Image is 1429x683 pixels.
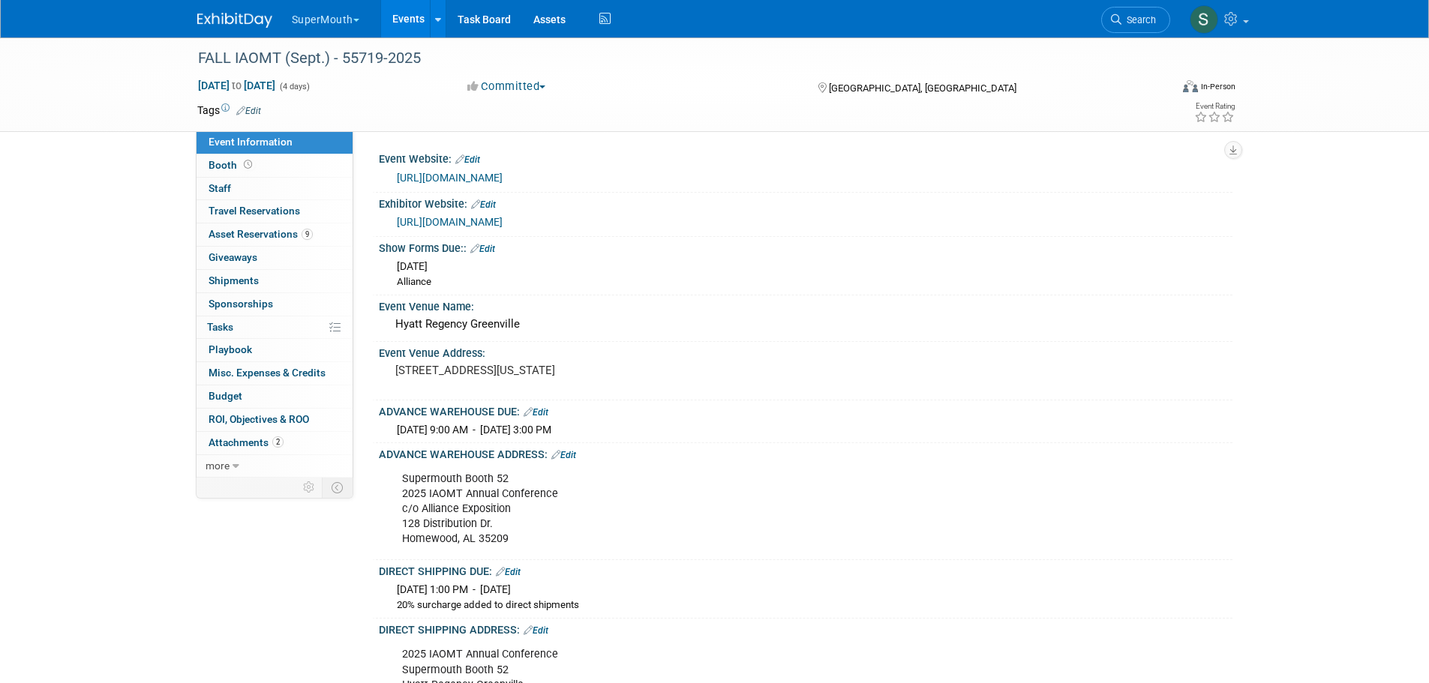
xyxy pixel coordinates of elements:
a: Edit [524,407,548,418]
td: Tags [197,103,261,118]
span: Playbook [209,343,252,355]
button: Committed [462,79,551,94]
span: Asset Reservations [209,228,313,240]
a: Event Information [197,131,353,154]
div: Event Format [1082,78,1236,100]
span: Misc. Expenses & Credits [209,367,326,379]
span: more [206,460,230,472]
div: Show Forms Due:: [379,237,1232,256]
span: Giveaways [209,251,257,263]
a: Asset Reservations9 [197,223,353,246]
div: In-Person [1200,81,1235,92]
a: Misc. Expenses & Credits [197,362,353,385]
span: Sponsorships [209,298,273,310]
a: more [197,455,353,478]
span: (4 days) [278,82,310,91]
span: Search [1121,14,1156,25]
div: Exhibitor Website: [379,193,1232,212]
div: 20% surcharge added to direct shipments [397,598,1221,613]
span: [DATE] [DATE] [197,79,276,92]
a: Booth [197,154,353,177]
div: Event Website: [379,148,1232,167]
img: Format-Inperson.png [1183,80,1198,92]
span: Travel Reservations [209,205,300,217]
span: Staff [209,182,231,194]
div: Supermouth Booth 52 2025 IAOMT Annual Conference c/o Alliance Exposition 128 Distribution Dr. Hom... [392,464,1067,554]
span: 9 [302,229,313,240]
a: [URL][DOMAIN_NAME] [397,172,503,184]
span: [DATE] [397,260,428,272]
a: Edit [455,154,480,165]
span: Budget [209,390,242,402]
a: Playbook [197,339,353,361]
a: ROI, Objectives & ROO [197,409,353,431]
span: [GEOGRAPHIC_DATA], [GEOGRAPHIC_DATA] [829,82,1016,94]
div: Hyatt Regency Greenville [390,313,1221,336]
div: FALL IAOMT (Sept.) - 55719-2025 [193,45,1148,72]
div: Event Venue Name: [379,295,1232,314]
a: Budget [197,385,353,408]
div: Event Rating [1194,103,1235,110]
div: ADVANCE WAREHOUSE DUE: [379,400,1232,420]
div: DIRECT SHIPPING ADDRESS: [379,619,1232,638]
div: DIRECT SHIPPING DUE: [379,560,1232,580]
a: Edit [236,106,261,116]
div: Alliance [397,275,1221,289]
span: Tasks [207,321,233,333]
a: Giveaways [197,247,353,269]
span: [DATE] 9:00 AM - [DATE] 3:00 PM [397,424,551,436]
td: Toggle Event Tabs [322,478,353,497]
a: Tasks [197,316,353,339]
a: Staff [197,178,353,200]
span: 2 [272,436,284,448]
span: Booth not reserved yet [241,159,255,170]
a: Edit [524,625,548,636]
a: Edit [471,199,496,210]
a: Edit [470,244,495,254]
img: Sam Murphy [1190,5,1218,34]
a: Shipments [197,270,353,292]
span: ROI, Objectives & ROO [209,413,309,425]
a: Edit [551,450,576,460]
a: Travel Reservations [197,200,353,223]
span: [DATE] 1:00 PM - [DATE] [397,583,511,595]
td: Personalize Event Tab Strip [296,478,323,497]
span: Booth [209,159,255,171]
span: to [230,79,244,91]
div: ADVANCE WAREHOUSE ADDRESS: [379,443,1232,463]
span: Shipments [209,274,259,286]
a: [URL][DOMAIN_NAME] [397,216,503,228]
div: Event Venue Address: [379,342,1232,361]
a: Edit [496,567,521,577]
pre: [STREET_ADDRESS][US_STATE] [395,364,718,377]
span: Attachments [209,436,284,448]
img: ExhibitDay [197,13,272,28]
a: Search [1101,7,1170,33]
a: Sponsorships [197,293,353,316]
span: Event Information [209,136,293,148]
a: Attachments2 [197,432,353,454]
